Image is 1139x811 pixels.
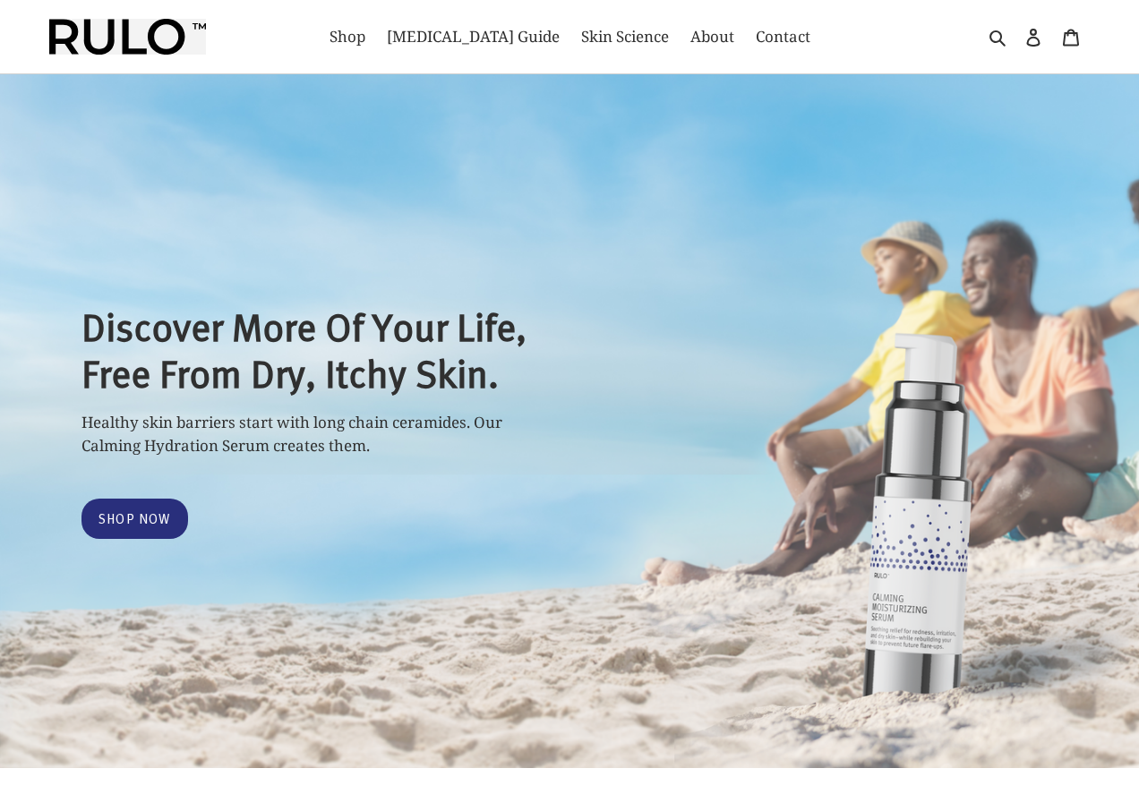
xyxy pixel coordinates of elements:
span: About [690,26,734,47]
h2: Discover More Of Your Life, Free From Dry, Itchy Skin. [81,303,538,395]
span: [MEDICAL_DATA] Guide [387,26,560,47]
a: [MEDICAL_DATA] Guide [378,22,569,51]
a: Contact [747,22,819,51]
a: Shop Now [81,499,188,539]
a: Shop [321,22,374,51]
p: Healthy skin barriers start with long chain ceramides. Our Calming Hydration Serum creates them. [81,411,538,457]
a: Skin Science [572,22,678,51]
span: Shop [330,26,365,47]
span: Skin Science [581,26,669,47]
img: Rulo™ Skin [49,19,206,55]
span: Contact [756,26,810,47]
a: About [681,22,743,51]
